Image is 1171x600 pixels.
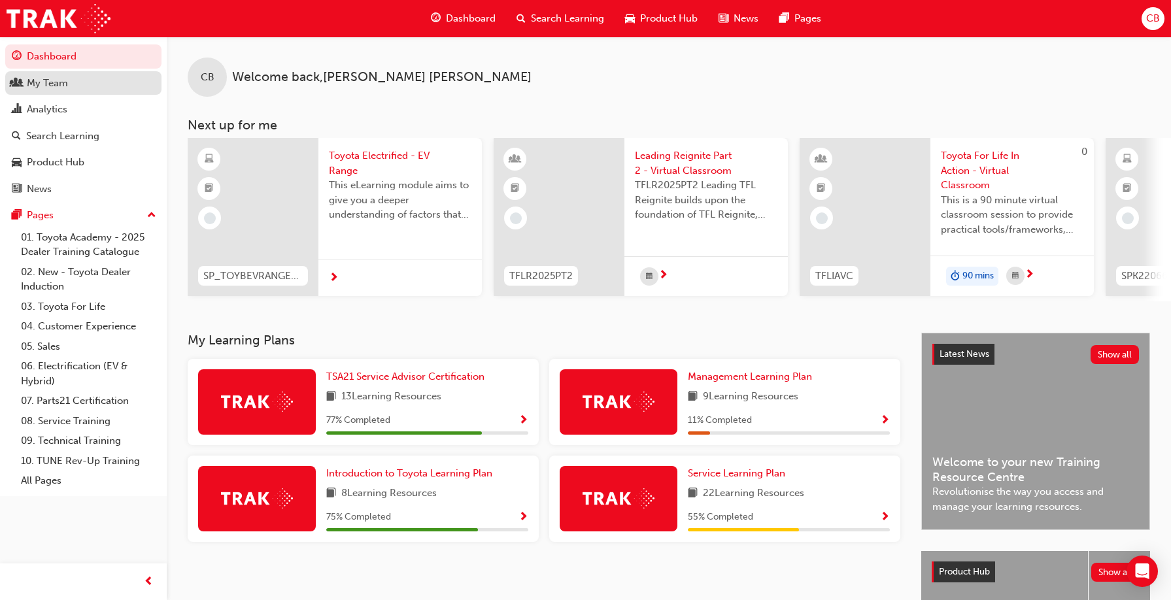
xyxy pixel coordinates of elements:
[880,509,890,525] button: Show Progress
[817,151,826,168] span: learningResourceType_INSTRUCTOR_LED-icon
[1142,7,1164,30] button: CB
[531,11,604,26] span: Search Learning
[921,333,1150,530] a: Latest NewsShow allWelcome to your new Training Resource CentreRevolutionise the way you access a...
[625,10,635,27] span: car-icon
[5,150,161,175] a: Product Hub
[1127,556,1158,587] div: Open Intercom Messenger
[16,471,161,491] a: All Pages
[5,177,161,201] a: News
[12,210,22,222] span: pages-icon
[703,486,804,502] span: 22 Learning Resources
[27,182,52,197] div: News
[658,270,668,282] span: next-icon
[794,11,821,26] span: Pages
[16,356,161,391] a: 06. Electrification (EV & Hybrid)
[326,371,484,382] span: TSA21 Service Advisor Certification
[646,269,653,285] span: calendar-icon
[703,389,798,405] span: 9 Learning Resources
[1025,269,1034,281] span: next-icon
[708,5,769,32] a: news-iconNews
[12,78,22,90] span: people-icon
[940,348,989,359] span: Latest News
[329,178,471,222] span: This eLearning module aims to give you a deeper understanding of factors that influence driving r...
[635,178,777,222] span: TFLR2025PT2 Leading TFL Reignite builds upon the foundation of TFL Reignite, reaffirming our comm...
[1121,269,1168,284] span: SPK22066
[188,138,482,296] a: SP_TOYBEVRANGE_ELToyota Electrified - EV RangeThis eLearning module aims to give you a deeper und...
[12,184,22,195] span: news-icon
[779,10,789,27] span: pages-icon
[688,467,785,479] span: Service Learning Plan
[16,451,161,471] a: 10. TUNE Rev-Up Training
[12,131,21,142] span: search-icon
[420,5,506,32] a: guage-iconDashboard
[5,71,161,95] a: My Team
[5,203,161,227] button: Pages
[27,76,68,91] div: My Team
[816,212,828,224] span: learningRecordVerb_NONE-icon
[817,180,826,197] span: booktick-icon
[27,208,54,223] div: Pages
[16,227,161,262] a: 01. Toyota Academy - 2025 Dealer Training Catalogue
[769,5,832,32] a: pages-iconPages
[5,42,161,203] button: DashboardMy TeamAnalyticsSearch LearningProduct HubNews
[221,488,293,508] img: Trak
[16,337,161,357] a: 05. Sales
[640,11,698,26] span: Product Hub
[511,151,520,168] span: learningResourceType_INSTRUCTOR_LED-icon
[583,488,654,508] img: Trak
[1012,268,1019,284] span: calendar-icon
[951,268,960,285] span: duration-icon
[962,269,994,284] span: 90 mins
[167,118,1171,133] h3: Next up for me
[147,207,156,224] span: up-icon
[932,484,1139,514] span: Revolutionise the way you access and manage your learning resources.
[688,486,698,502] span: book-icon
[205,151,214,168] span: learningResourceType_ELEARNING-icon
[1122,212,1134,224] span: learningRecordVerb_NONE-icon
[7,4,110,33] a: Trak
[12,104,22,116] span: chart-icon
[326,486,336,502] span: book-icon
[329,273,339,284] span: next-icon
[688,466,790,481] a: Service Learning Plan
[688,371,812,382] span: Management Learning Plan
[26,129,99,144] div: Search Learning
[719,10,728,27] span: news-icon
[326,510,391,525] span: 75 % Completed
[431,10,441,27] span: guage-icon
[1123,180,1132,197] span: booktick-icon
[518,415,528,427] span: Show Progress
[615,5,708,32] a: car-iconProduct Hub
[329,148,471,178] span: Toyota Electrified - EV Range
[326,466,498,481] a: Introduction to Toyota Learning Plan
[941,148,1083,193] span: Toyota For Life In Action - Virtual Classroom
[204,212,216,224] span: learningRecordVerb_NONE-icon
[144,574,154,590] span: prev-icon
[5,44,161,69] a: Dashboard
[341,486,437,502] span: 8 Learning Resources
[1091,345,1140,364] button: Show all
[688,510,753,525] span: 55 % Completed
[518,412,528,429] button: Show Progress
[16,391,161,411] a: 07. Parts21 Certification
[880,415,890,427] span: Show Progress
[518,512,528,524] span: Show Progress
[326,467,492,479] span: Introduction to Toyota Learning Plan
[221,392,293,412] img: Trak
[326,413,390,428] span: 77 % Completed
[518,509,528,525] button: Show Progress
[16,262,161,297] a: 02. New - Toyota Dealer Induction
[5,97,161,122] a: Analytics
[12,51,22,63] span: guage-icon
[27,102,67,117] div: Analytics
[880,412,890,429] button: Show Progress
[446,11,496,26] span: Dashboard
[635,148,777,178] span: Leading Reignite Part 2 - Virtual Classroom
[203,269,303,284] span: SP_TOYBEVRANGE_EL
[510,212,522,224] span: learningRecordVerb_NONE-icon
[16,411,161,431] a: 08. Service Training
[205,180,214,197] span: booktick-icon
[880,512,890,524] span: Show Progress
[800,138,1094,296] a: 0TFLIAVCToyota For Life In Action - Virtual ClassroomThis is a 90 minute virtual classroom sessio...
